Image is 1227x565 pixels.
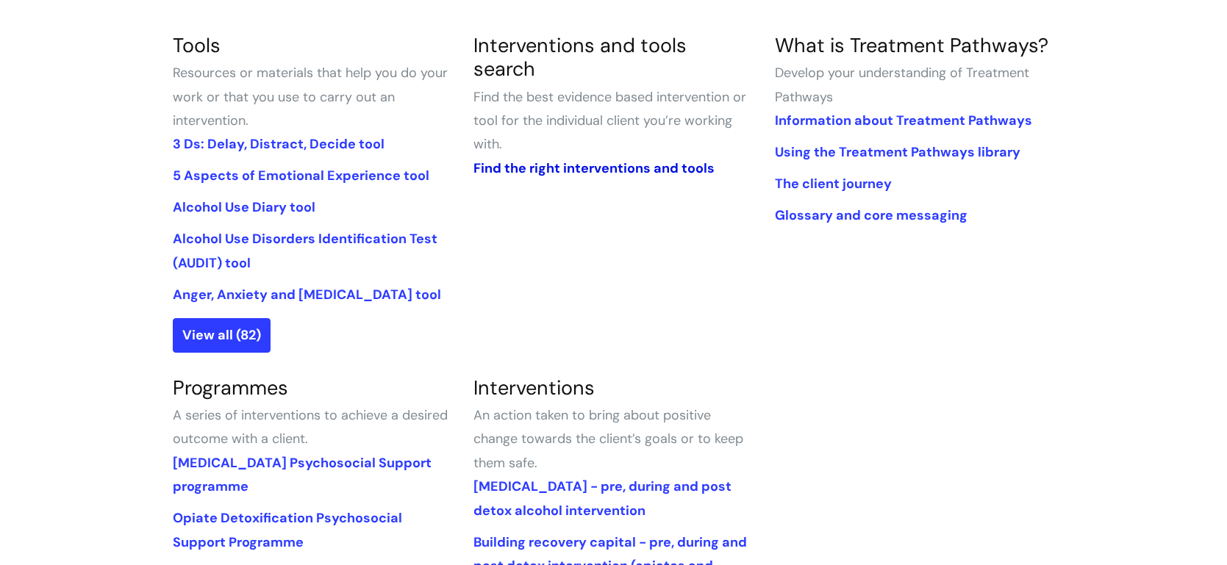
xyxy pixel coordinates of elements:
a: What is Treatment Pathways? [775,32,1048,58]
a: Using the Treatment Pathways library [775,143,1020,161]
a: Glossary and core messaging [775,206,967,224]
a: The client journey [775,175,892,192]
a: Information about Treatment Pathways [775,112,1032,129]
a: Alcohol Use Diary tool [173,198,315,216]
span: Find the best evidence based intervention or tool for the individual client you’re working with. [473,88,746,154]
a: 3 Ds: Delay, Distract, Decide tool [173,135,384,153]
span: Develop your understanding of Treatment Pathways [775,64,1029,105]
a: 5 Aspects of Emotional Experience tool [173,167,429,184]
a: Interventions [473,375,595,400]
a: Opiate Detoxification Psychosocial Support Programme [173,509,402,550]
a: Anger, Anxiety and [MEDICAL_DATA] tool [173,286,441,303]
a: View all (82) [173,318,271,352]
a: [MEDICAL_DATA] Psychosocial Support programme [173,454,432,495]
span: Resources or materials that help you do your work or that you use to carry out an intervention. [173,64,448,129]
a: Alcohol Use Disorders Identification Test (AUDIT) tool [173,230,437,271]
a: [MEDICAL_DATA] - pre, during and post detox alcohol intervention [473,478,731,519]
span: An action taken to bring about positive change towards the client’s goals or to keep them safe. [473,406,743,472]
span: A series of interventions to achieve a desired outcome with a client. [173,406,448,447]
a: Programmes [173,375,288,400]
a: Interventions and tools search [473,32,687,82]
a: Find the right interventions and tools [473,159,715,177]
a: Tools [173,32,221,58]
